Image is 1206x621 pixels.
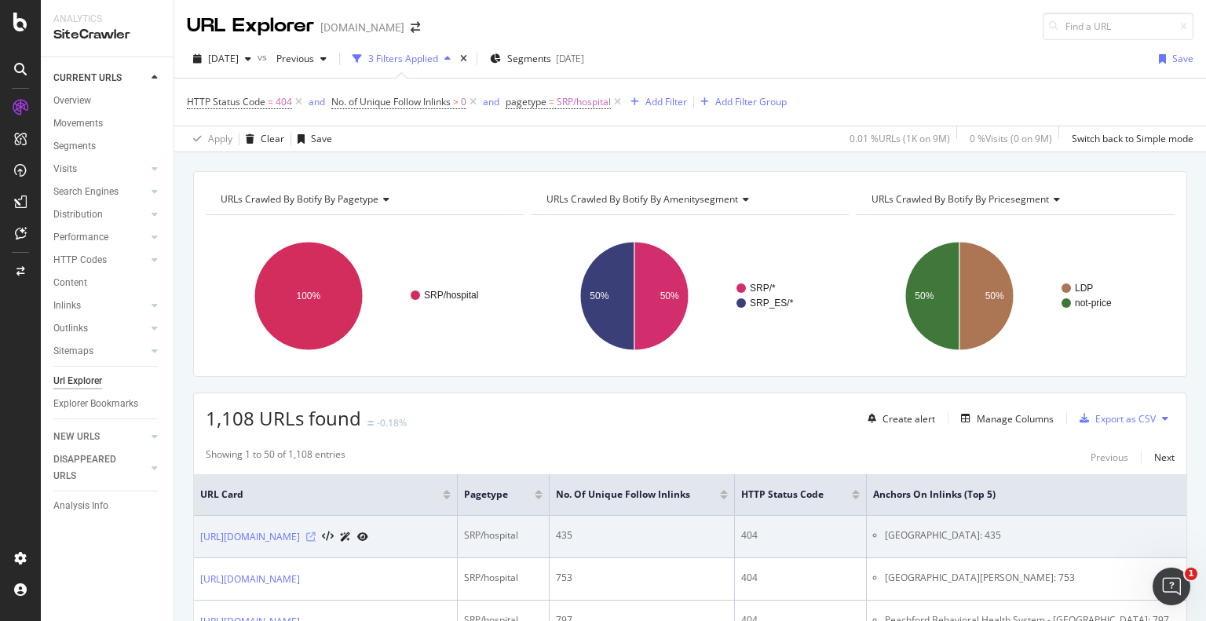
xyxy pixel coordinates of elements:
a: Visit Online Page [306,532,316,542]
text: 50% [985,290,1004,301]
div: Overview [53,93,91,109]
li: [GEOGRAPHIC_DATA]: 435 [885,528,1180,542]
div: Create alert [883,412,935,426]
a: Visits [53,161,147,177]
button: View HTML Source [322,532,334,542]
h4: URLs Crawled By Botify By pagetype [217,187,510,212]
button: Save [291,126,332,152]
span: URLs Crawled By Botify By amenitysegment [546,192,738,206]
div: Save [311,132,332,145]
a: [URL][DOMAIN_NAME] [200,529,300,545]
a: Movements [53,115,163,132]
button: Apply [187,126,232,152]
div: 0.01 % URLs ( 1K on 9M ) [850,132,950,145]
a: Performance [53,229,147,246]
span: HTTP Status Code [187,95,265,108]
a: NEW URLS [53,429,147,445]
text: SRP/* [750,283,776,294]
div: Apply [208,132,232,145]
span: 404 [276,91,292,113]
svg: A chart. [532,228,846,364]
div: Analysis Info [53,498,108,514]
div: Movements [53,115,103,132]
div: SRP/hospital [464,571,543,585]
span: 1,108 URLs found [206,405,361,431]
button: Save [1153,46,1193,71]
div: Content [53,275,87,291]
div: and [483,95,499,108]
text: LDP [1075,283,1093,294]
svg: A chart. [206,228,520,364]
div: [DOMAIN_NAME] [320,20,404,35]
span: No. of Unique Follow Inlinks [556,488,696,502]
span: Segments [507,52,551,65]
text: 50% [590,290,608,301]
span: HTTP Status Code [741,488,828,502]
button: Clear [239,126,284,152]
div: [DATE] [556,52,584,65]
a: Sitemaps [53,343,147,360]
a: Url Explorer [53,373,163,389]
div: Analytics [53,13,161,26]
span: 1 [1185,568,1197,580]
button: Add Filter Group [694,93,787,111]
h4: URLs Crawled By Botify By amenitysegment [543,187,835,212]
a: Distribution [53,206,147,223]
div: Url Explorer [53,373,102,389]
a: Outlinks [53,320,147,337]
a: Content [53,275,163,291]
a: Search Engines [53,184,147,200]
button: Create alert [861,406,935,431]
div: 435 [556,528,728,542]
a: [URL][DOMAIN_NAME] [200,572,300,587]
div: Performance [53,229,108,246]
span: > [453,95,459,108]
a: Segments [53,138,163,155]
div: Visits [53,161,77,177]
span: vs [258,50,270,64]
div: and [309,95,325,108]
a: Analysis Info [53,498,163,514]
span: Anchors on Inlinks (top 5) [873,488,1157,502]
a: AI Url Details [340,528,351,545]
div: 404 [741,528,860,542]
div: 3 Filters Applied [368,52,438,65]
button: Export as CSV [1073,406,1156,431]
img: Equal [367,421,374,426]
div: Sitemaps [53,343,93,360]
div: Switch back to Simple mode [1072,132,1193,145]
button: 3 Filters Applied [346,46,457,71]
a: Inlinks [53,298,147,314]
button: Previous [1091,447,1128,466]
span: URL Card [200,488,439,502]
a: HTTP Codes [53,252,147,268]
text: SRP/hospital [424,290,478,301]
svg: A chart. [857,228,1171,364]
span: pagetype [464,488,511,502]
div: times [457,51,470,67]
div: CURRENT URLS [53,70,122,86]
text: 50% [660,290,678,301]
div: Add Filter [645,95,687,108]
span: 2025 Sep. 5th [208,52,239,65]
div: 753 [556,571,728,585]
div: URL Explorer [187,13,314,39]
div: HTTP Codes [53,252,107,268]
span: 0 [461,91,466,113]
div: 0 % Visits ( 0 on 9M ) [970,132,1052,145]
a: Explorer Bookmarks [53,396,163,412]
text: SRP_ES/* [750,298,794,309]
div: SRP/hospital [464,528,543,542]
button: Previous [270,46,333,71]
span: Previous [270,52,314,65]
span: URLs Crawled By Botify By pagetype [221,192,378,206]
div: SiteCrawler [53,26,161,44]
button: and [483,94,499,109]
div: Outlinks [53,320,88,337]
div: Explorer Bookmarks [53,396,138,412]
text: not-price [1075,298,1112,309]
span: URLs Crawled By Botify By pricesegment [872,192,1049,206]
